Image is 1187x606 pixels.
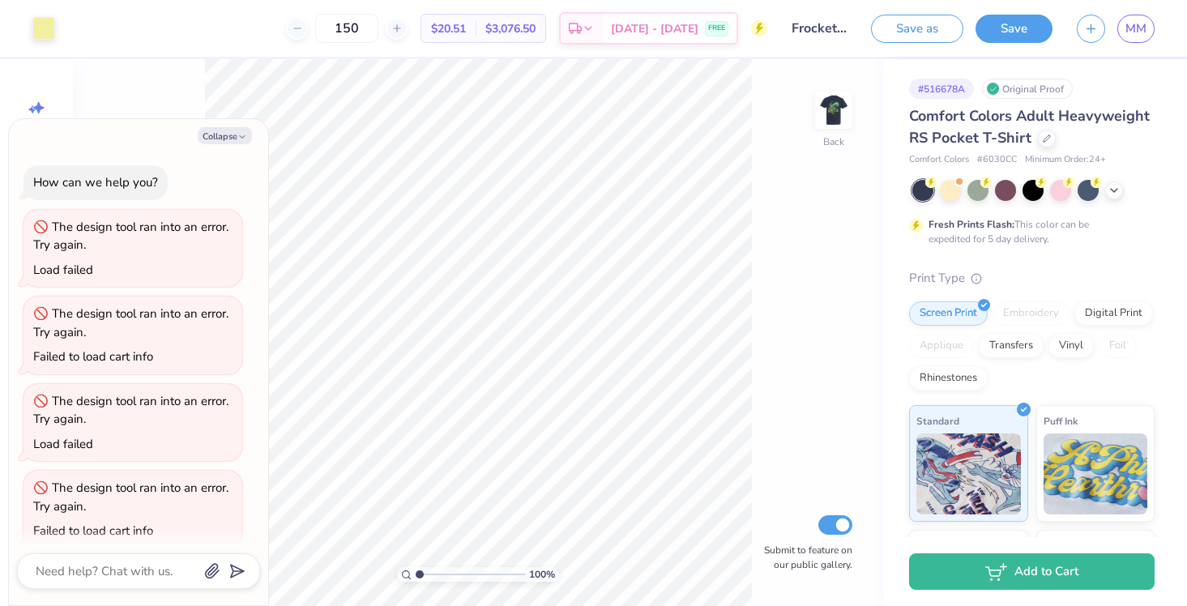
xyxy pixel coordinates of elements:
div: Vinyl [1048,334,1094,358]
input: – – [315,14,378,43]
div: Screen Print [909,301,988,326]
div: The design tool ran into an error. Try again. [33,393,228,428]
div: Digital Print [1074,301,1153,326]
div: The design tool ran into an error. Try again. [33,219,228,254]
span: 100 % [529,567,555,582]
div: Applique [909,334,974,358]
button: Add to Cart [909,553,1155,590]
span: Puff Ink [1044,412,1078,429]
button: Save [976,15,1053,43]
span: Comfort Colors [909,153,969,167]
span: # 6030CC [977,153,1017,167]
label: Submit to feature on our public gallery. [755,543,852,572]
span: $3,076.50 [485,20,536,37]
button: Collapse [198,127,252,144]
img: Puff Ink [1044,433,1148,514]
img: Standard [916,433,1021,514]
strong: Fresh Prints Flash: [929,218,1014,231]
div: Failed to load cart info [33,523,153,539]
div: This color can be expedited for 5 day delivery. [929,217,1128,246]
span: Comfort Colors Adult Heavyweight RS Pocket T-Shirt [909,106,1150,147]
div: Original Proof [982,79,1073,99]
span: FREE [708,23,725,34]
div: The design tool ran into an error. Try again. [33,480,228,514]
input: Untitled Design [779,12,859,45]
div: Rhinestones [909,366,988,390]
a: MM [1117,15,1155,43]
div: How can we help you? [33,174,158,190]
div: # 516678A [909,79,974,99]
span: Standard [916,412,959,429]
img: Back [818,94,850,126]
div: Load failed [33,436,93,452]
div: Back [823,134,844,149]
span: [DATE] - [DATE] [611,20,698,37]
span: $20.51 [431,20,466,37]
div: Embroidery [993,301,1070,326]
div: Failed to load cart info [33,348,153,365]
button: Save as [871,15,963,43]
span: MM [1125,19,1146,38]
div: Foil [1099,334,1137,358]
div: Transfers [979,334,1044,358]
div: Load failed [33,262,93,278]
span: Minimum Order: 24 + [1025,153,1106,167]
div: Print Type [909,269,1155,288]
div: The design tool ran into an error. Try again. [33,305,228,340]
